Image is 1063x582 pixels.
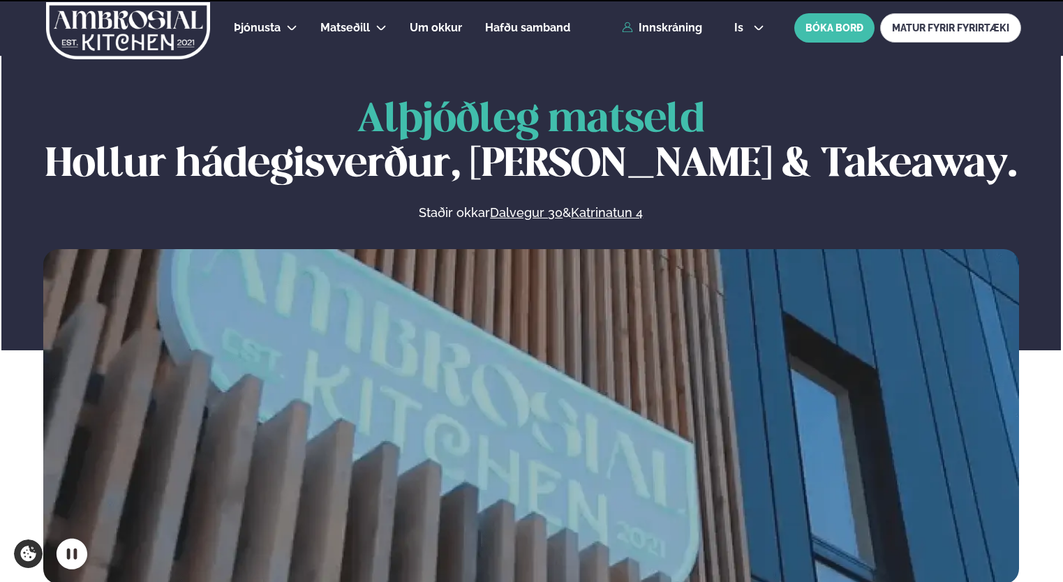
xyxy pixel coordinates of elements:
[410,21,462,34] span: Um okkur
[622,22,702,34] a: Innskráning
[43,98,1019,188] h1: Hollur hádegisverður, [PERSON_NAME] & Takeaway.
[485,21,570,34] span: Hafðu samband
[14,539,43,568] a: Cookie settings
[794,13,875,43] button: BÓKA BORÐ
[357,101,705,140] span: Alþjóðleg matseld
[320,21,370,34] span: Matseðill
[45,2,211,59] img: logo
[234,21,281,34] span: Þjónusta
[485,20,570,36] a: Hafðu samband
[723,22,775,33] button: is
[267,204,795,221] p: Staðir okkar &
[320,20,370,36] a: Matseðill
[880,13,1021,43] a: MATUR FYRIR FYRIRTÆKI
[490,204,563,221] a: Dalvegur 30
[410,20,462,36] a: Um okkur
[571,204,643,221] a: Katrinatun 4
[734,22,748,33] span: is
[234,20,281,36] a: Þjónusta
